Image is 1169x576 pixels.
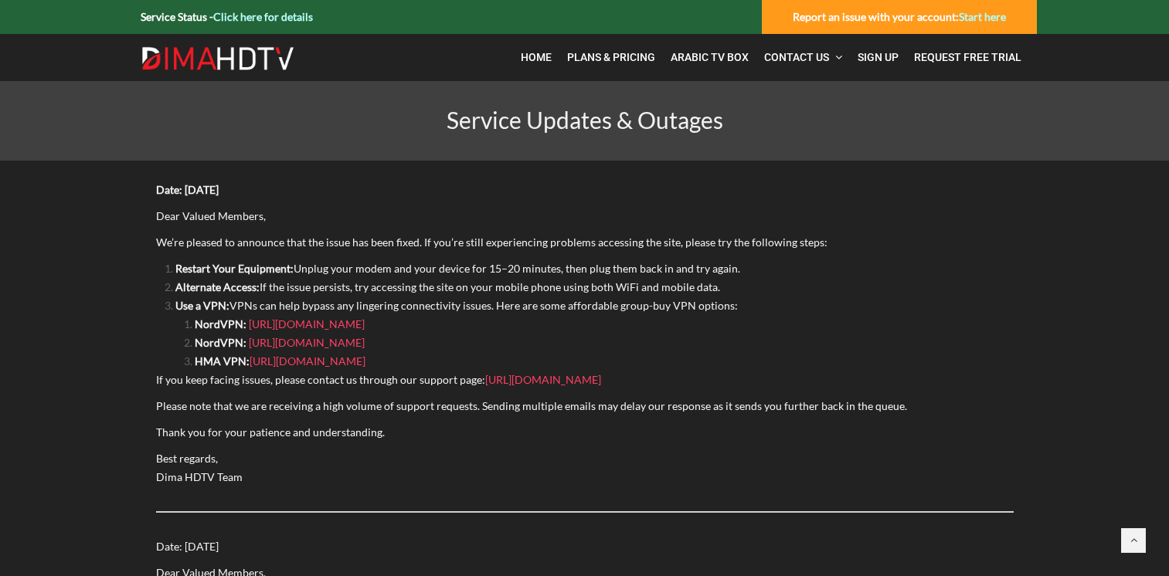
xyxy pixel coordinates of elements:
[914,51,1021,63] span: Request Free Trial
[195,354,250,368] strong: HMA VPN:
[156,235,827,249] span: We’re pleased to announce that the issue has been fixed. If you’re still experiencing problems ac...
[249,317,365,330] a: [URL][DOMAIN_NAME]
[793,10,1006,23] strong: Report an issue with your account:
[156,452,218,465] span: Best regards,
[195,317,246,330] strong: NordVPN:
[513,42,559,73] a: Home
[175,262,740,275] span: Unplug your modem and your device for 15–20 minutes, then plug them back in and try again.
[156,373,601,386] span: If you keep facing issues, please contact us through our support page:
[141,46,295,71] img: Dima HDTV
[756,42,850,73] a: Contact Us
[521,51,552,63] span: Home
[156,209,266,222] span: Dear Valued Members,
[663,42,756,73] a: Arabic TV Box
[156,540,219,553] span: Date: [DATE]
[447,106,723,134] span: Service Updates & Outages
[850,42,906,73] a: Sign Up
[156,470,243,483] span: Dima HDTV Team
[764,51,829,63] span: Contact Us
[906,42,1029,73] a: Request Free Trial
[959,10,1006,23] a: Start here
[156,399,907,412] span: Please note that we are receiving a high volume of support requests. Sending multiple emails may ...
[250,354,365,368] a: [URL][DOMAIN_NAME]
[213,10,313,23] a: Click here for details
[858,51,899,63] span: Sign Up
[249,336,365,349] a: [URL][DOMAIN_NAME]
[141,10,313,23] strong: Service Status -
[567,51,655,63] span: Plans & Pricing
[156,425,385,439] span: Thank you for your patience and understanding.
[1121,528,1146,553] a: Back to top
[195,336,246,349] strong: NordVPN:
[485,373,601,386] a: [URL][DOMAIN_NAME]
[175,280,720,293] span: If the issue persists, try accessing the site on your mobile phone using both WiFi and mobile data.
[175,299,229,312] strong: Use a VPN:
[175,299,738,312] span: VPNs can help bypass any lingering connectivity issues. Here are some affordable group-buy VPN op...
[175,262,294,275] strong: Restart Your Equipment:
[559,42,663,73] a: Plans & Pricing
[175,280,260,293] strong: Alternate Access:
[671,51,749,63] span: Arabic TV Box
[156,183,219,196] strong: Date: [DATE]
